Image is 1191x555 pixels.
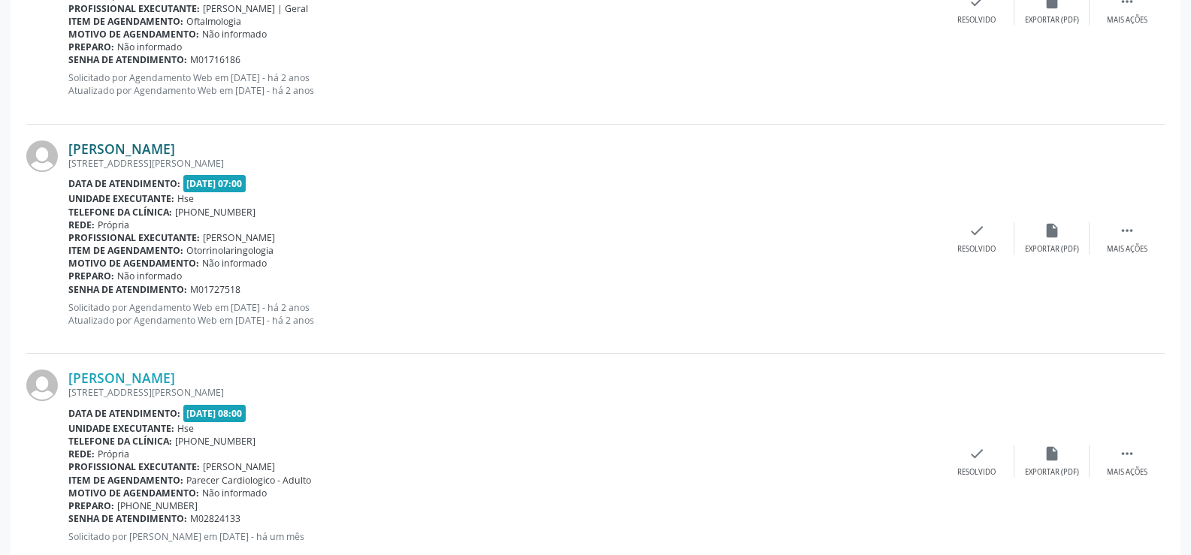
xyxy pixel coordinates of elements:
[117,41,182,53] span: Não informado
[203,231,275,244] span: [PERSON_NAME]
[969,445,985,462] i: check
[186,15,241,28] span: Oftalmologia
[957,15,996,26] div: Resolvido
[68,270,114,282] b: Preparo:
[1025,15,1079,26] div: Exportar (PDF)
[68,257,199,270] b: Motivo de agendamento:
[68,157,939,170] div: [STREET_ADDRESS][PERSON_NAME]
[1044,222,1060,239] i: insert_drive_file
[177,192,194,205] span: Hse
[68,435,172,448] b: Telefone da clínica:
[183,175,246,192] span: [DATE] 07:00
[1119,222,1135,239] i: 
[68,53,187,66] b: Senha de atendimento:
[68,407,180,420] b: Data de atendimento:
[68,386,939,399] div: [STREET_ADDRESS][PERSON_NAME]
[1025,467,1079,478] div: Exportar (PDF)
[68,460,200,473] b: Profissional executante:
[68,15,183,28] b: Item de agendamento:
[98,448,129,460] span: Própria
[186,474,311,487] span: Parecer Cardiologico - Adulto
[68,474,183,487] b: Item de agendamento:
[68,28,199,41] b: Motivo de agendamento:
[1107,244,1147,255] div: Mais ações
[68,219,95,231] b: Rede:
[68,283,187,296] b: Senha de atendimento:
[68,530,939,543] p: Solicitado por [PERSON_NAME] em [DATE] - há um mês
[68,422,174,435] b: Unidade executante:
[175,435,255,448] span: [PHONE_NUMBER]
[1044,445,1060,462] i: insert_drive_file
[68,369,175,386] a: [PERSON_NAME]
[202,257,267,270] span: Não informado
[175,206,255,219] span: [PHONE_NUMBER]
[68,41,114,53] b: Preparo:
[68,487,199,499] b: Motivo de agendamento:
[1107,15,1147,26] div: Mais ações
[26,140,58,172] img: img
[203,2,308,15] span: [PERSON_NAME] | Geral
[68,206,172,219] b: Telefone da clínica:
[177,422,194,435] span: Hse
[202,28,267,41] span: Não informado
[1025,244,1079,255] div: Exportar (PDF)
[1107,467,1147,478] div: Mais ações
[190,53,240,66] span: M01716186
[190,512,240,525] span: M02824133
[68,499,114,512] b: Preparo:
[969,222,985,239] i: check
[68,2,200,15] b: Profissional executante:
[117,499,198,512] span: [PHONE_NUMBER]
[26,369,58,401] img: img
[68,301,939,327] p: Solicitado por Agendamento Web em [DATE] - há 2 anos Atualizado por Agendamento Web em [DATE] - h...
[68,71,939,97] p: Solicitado por Agendamento Web em [DATE] - há 2 anos Atualizado por Agendamento Web em [DATE] - h...
[68,448,95,460] b: Rede:
[68,231,200,244] b: Profissional executante:
[183,405,246,422] span: [DATE] 08:00
[957,467,996,478] div: Resolvido
[68,192,174,205] b: Unidade executante:
[68,244,183,257] b: Item de agendamento:
[186,244,274,257] span: Otorrinolaringologia
[68,177,180,190] b: Data de atendimento:
[1119,445,1135,462] i: 
[98,219,129,231] span: Própria
[68,140,175,157] a: [PERSON_NAME]
[190,283,240,296] span: M01727518
[68,512,187,525] b: Senha de atendimento:
[117,270,182,282] span: Não informado
[957,244,996,255] div: Resolvido
[202,487,267,499] span: Não informado
[203,460,275,473] span: [PERSON_NAME]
